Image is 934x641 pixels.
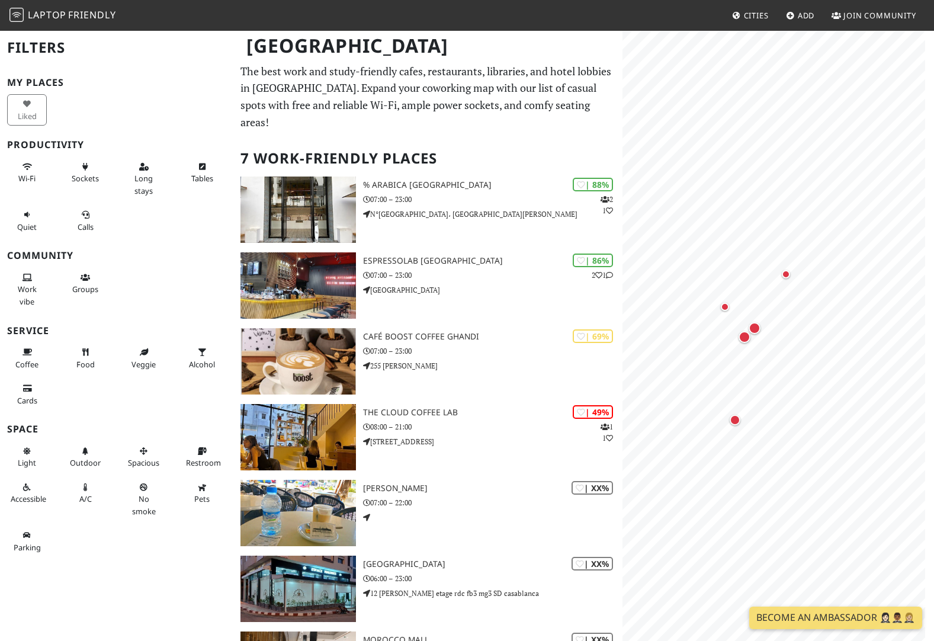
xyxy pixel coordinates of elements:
p: 07:00 – 23:00 [363,345,622,357]
p: [STREET_ADDRESS] [363,436,622,447]
img: Espressolab Morocco [240,252,356,319]
img: THE CLOUD COFFEE LAB [240,404,356,470]
h3: Service [7,325,226,336]
span: Long stays [134,173,153,195]
h3: THE CLOUD COFFEE LAB [363,408,622,418]
button: Restroom [182,441,222,473]
div: | 86% [573,254,613,267]
div: | 49% [573,405,613,419]
h3: Productivity [7,139,226,150]
span: Friendly [68,8,115,21]
button: Light [7,441,47,473]
img: LaptopFriendly [9,8,24,22]
button: Veggie [124,342,163,374]
span: Stable Wi-Fi [18,173,36,184]
p: 255 [PERSON_NAME] [363,360,622,371]
a: Café BOOST COFFEE GHANDI | 69% Café BOOST COFFEE GHANDI 07:00 – 23:00 255 [PERSON_NAME] [233,328,622,395]
a: LaptopFriendly LaptopFriendly [9,5,116,26]
h3: % Arabica [GEOGRAPHIC_DATA] [363,180,622,190]
span: Credit cards [17,395,37,406]
button: Work vibe [7,268,47,311]
h2: 7 Work-Friendly Places [240,140,615,177]
img: Espace maldives [240,556,356,622]
span: Parking [14,542,41,553]
p: 12 [PERSON_NAME] etage rdc fb3 mg3 SD casablanca [363,588,622,599]
h3: Community [7,250,226,261]
span: Coffee [15,359,38,370]
h1: [GEOGRAPHIC_DATA] [237,30,620,62]
h3: Espressolab [GEOGRAPHIC_DATA] [363,256,622,266]
button: Quiet [7,205,47,236]
span: Cities [744,10,769,21]
h3: [PERSON_NAME] [363,483,622,493]
h3: Café BOOST COFFEE GHANDI [363,332,622,342]
div: Map marker [736,329,753,345]
span: People working [18,284,37,306]
a: Espressolab Morocco | 86% 21 Espressolab [GEOGRAPHIC_DATA] 07:00 – 23:00 [GEOGRAPHIC_DATA] [233,252,622,319]
button: Parking [7,525,47,557]
span: Smoke free [132,493,156,516]
button: Pets [182,477,222,509]
a: rose de medina | XX% [PERSON_NAME] 07:00 – 22:00 [233,480,622,546]
div: Map marker [727,412,743,428]
a: THE CLOUD COFFEE LAB | 49% 11 THE CLOUD COFFEE LAB 08:00 – 21:00 [STREET_ADDRESS] [233,404,622,470]
h2: Filters [7,30,226,66]
button: Food [66,342,105,374]
a: Espace maldives | XX% [GEOGRAPHIC_DATA] 06:00 – 23:00 12 [PERSON_NAME] etage rdc fb3 mg3 SD casab... [233,556,622,622]
button: Calls [66,205,105,236]
button: Groups [66,268,105,299]
p: 07:00 – 23:00 [363,194,622,205]
span: Outdoor area [70,457,101,468]
button: Sockets [66,157,105,188]
span: Spacious [128,457,159,468]
a: Become an Ambassador 🤵🏻‍♀️🤵🏾‍♂️🤵🏼‍♀️ [749,607,922,629]
div: | XX% [572,557,613,571]
button: Cards [7,379,47,410]
p: 07:00 – 22:00 [363,497,622,508]
button: Spacious [124,441,163,473]
div: Map marker [779,267,793,281]
span: Work-friendly tables [191,173,213,184]
button: Accessible [7,477,47,509]
div: | XX% [572,481,613,495]
img: rose de medina [240,480,356,546]
span: Restroom [186,457,221,468]
a: Cities [727,5,773,26]
div: | 88% [573,178,613,191]
p: N°[GEOGRAPHIC_DATA]، [GEOGRAPHIC_DATA][PERSON_NAME] [363,209,622,220]
h3: Space [7,424,226,435]
p: 1 1 [601,421,613,444]
span: Air conditioned [79,493,92,504]
p: 08:00 – 21:00 [363,421,622,432]
span: Pet friendly [194,493,210,504]
div: | 69% [573,329,613,343]
p: 2 1 [601,194,613,216]
h3: [GEOGRAPHIC_DATA] [363,559,622,569]
a: % Arabica Casablanca | 88% 21 % Arabica [GEOGRAPHIC_DATA] 07:00 – 23:00 N°[GEOGRAPHIC_DATA]، [GEO... [233,177,622,243]
div: Map marker [718,300,732,314]
img: Café BOOST COFFEE GHANDI [240,328,356,395]
p: 2 1 [592,270,613,281]
span: Accessible [11,493,46,504]
button: Coffee [7,342,47,374]
p: 07:00 – 23:00 [363,270,622,281]
p: [GEOGRAPHIC_DATA] [363,284,622,296]
img: % Arabica Casablanca [240,177,356,243]
h3: My Places [7,77,226,88]
span: Power sockets [72,173,99,184]
button: Outdoor [66,441,105,473]
span: Group tables [72,284,98,294]
button: Wi-Fi [7,157,47,188]
span: Video/audio calls [78,222,94,232]
span: Veggie [131,359,156,370]
span: Join Community [843,10,916,21]
button: No smoke [124,477,163,521]
div: Map marker [746,320,763,336]
p: The best work and study-friendly cafes, restaurants, libraries, and hotel lobbies in [GEOGRAPHIC_... [240,63,615,131]
a: Join Community [827,5,921,26]
span: Quiet [17,222,37,232]
a: Add [781,5,820,26]
span: Add [798,10,815,21]
span: Alcohol [189,359,215,370]
button: A/C [66,477,105,509]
